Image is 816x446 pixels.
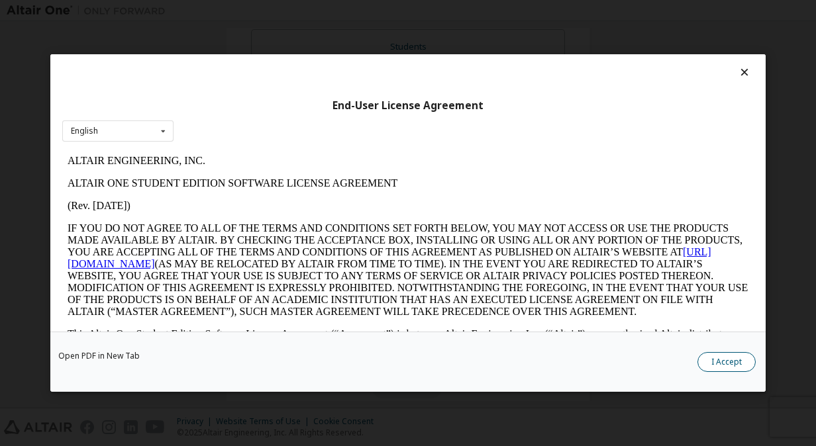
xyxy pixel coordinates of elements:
button: I Accept [697,352,756,372]
a: Open PDF in New Tab [58,352,140,360]
div: End-User License Agreement [62,99,754,112]
div: English [71,127,98,135]
a: [URL][DOMAIN_NAME] [5,97,649,120]
p: ALTAIR ONE STUDENT EDITION SOFTWARE LICENSE AGREEMENT [5,28,686,40]
p: IF YOU DO NOT AGREE TO ALL OF THE TERMS AND CONDITIONS SET FORTH BELOW, YOU MAY NOT ACCESS OR USE... [5,73,686,168]
p: This Altair One Student Edition Software License Agreement (“Agreement”) is between Altair Engine... [5,179,686,226]
p: ALTAIR ENGINEERING, INC. [5,5,686,17]
p: (Rev. [DATE]) [5,50,686,62]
